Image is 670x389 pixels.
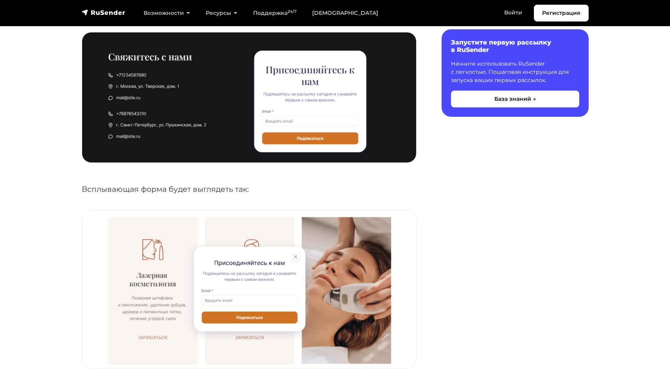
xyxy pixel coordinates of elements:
[82,32,416,162] img: Встроенная форма подписки на сайте
[442,29,589,117] a: Запустите первую рассылку в RuSender Начните использовать RuSender с легкостью. Пошаговая инструк...
[245,5,304,21] a: Поддержка24/7
[287,9,296,14] sup: 24/7
[534,5,589,21] a: Регистрация
[136,5,198,21] a: Возможности
[82,9,126,16] img: RuSender
[451,39,579,54] h6: Запустите первую рассылку в RuSender
[82,210,416,368] img: Всплывающая форма подписки на сайте
[304,5,386,21] a: [DEMOGRAPHIC_DATA]
[198,5,245,21] a: Ресурсы
[82,183,417,195] p: Всплывающая форма будет выглядеть так:
[496,5,530,21] a: Войти
[451,60,579,84] p: Начните использовать RuSender с легкостью. Пошаговая инструкция для запуска ваших первых рассылок.
[451,91,579,107] button: База знаний →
